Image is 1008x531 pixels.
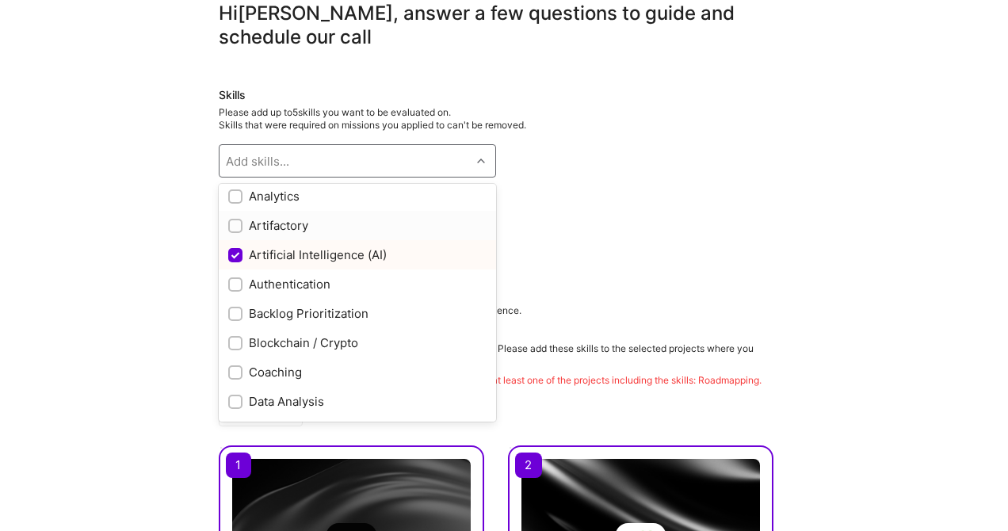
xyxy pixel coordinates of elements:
[228,334,487,351] div: Blockchain / Crypto
[228,217,487,234] div: Artifactory
[219,87,773,103] div: Skills
[226,153,289,170] div: Add skills...
[228,188,487,204] div: Analytics
[228,276,487,292] div: Authentication
[228,246,487,263] div: Artificial Intelligence (AI)
[228,305,487,322] div: Backlog Prioritization
[228,364,487,380] div: Coaching
[219,2,773,49] div: Hi [PERSON_NAME] , answer a few questions to guide and schedule our call
[219,304,773,387] div: Please select projects that best represent your skills and experience. Be prepared to discuss the...
[228,393,487,410] div: Data Analysis
[219,106,773,132] div: Please add up to 5 skills you want to be evaluated on.
[477,157,485,165] i: icon Chevron
[219,119,526,131] span: Skills that were required on missions you applied to can't be removed.
[219,374,773,387] div: Please make sure that at least two projects are selected, with at least one of the projects inclu...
